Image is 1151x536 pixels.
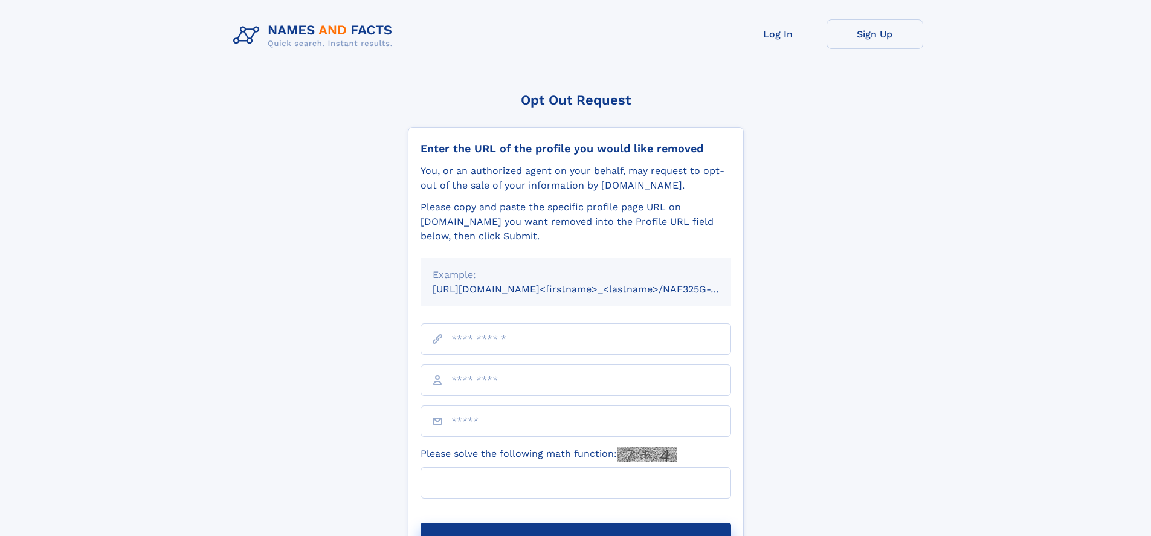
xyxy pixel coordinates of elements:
[421,447,677,462] label: Please solve the following math function:
[421,142,731,155] div: Enter the URL of the profile you would like removed
[408,92,744,108] div: Opt Out Request
[433,283,754,295] small: [URL][DOMAIN_NAME]<firstname>_<lastname>/NAF325G-xxxxxxxx
[228,19,402,52] img: Logo Names and Facts
[827,19,923,49] a: Sign Up
[730,19,827,49] a: Log In
[421,164,731,193] div: You, or an authorized agent on your behalf, may request to opt-out of the sale of your informatio...
[433,268,719,282] div: Example:
[421,200,731,244] div: Please copy and paste the specific profile page URL on [DOMAIN_NAME] you want removed into the Pr...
